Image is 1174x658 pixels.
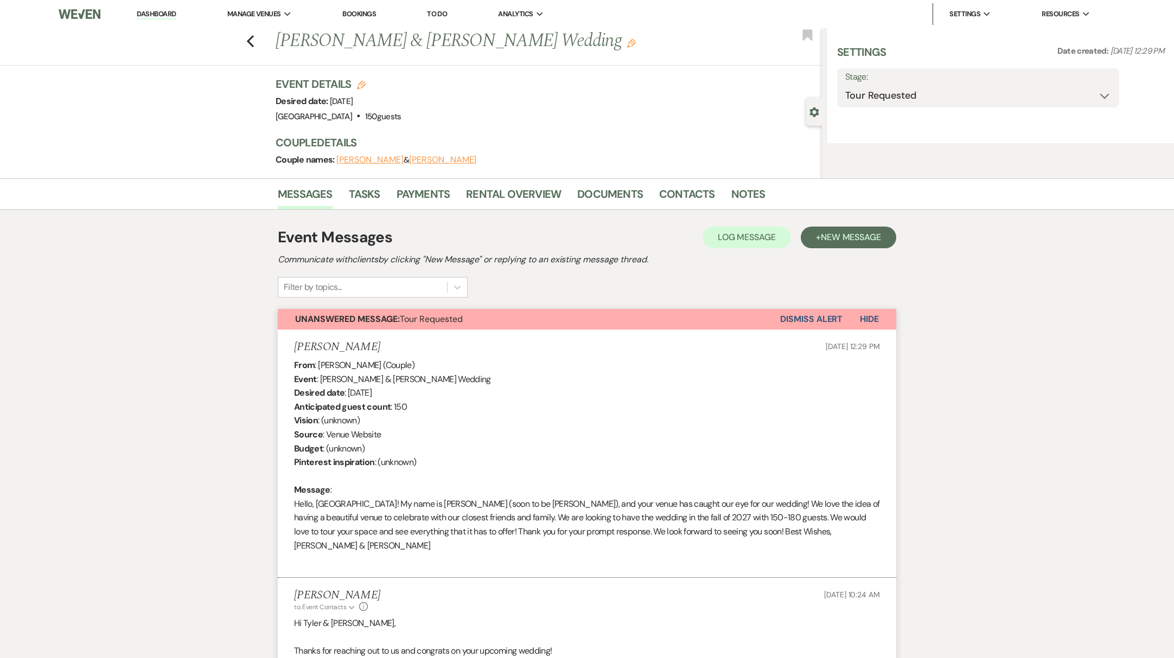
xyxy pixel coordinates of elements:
[276,76,401,92] h3: Event Details
[1042,9,1079,20] span: Resources
[342,9,376,18] a: Bookings
[294,401,391,412] b: Anticipated guest count
[294,358,880,566] div: : [PERSON_NAME] (Couple) : [PERSON_NAME] & [PERSON_NAME] Wedding : [DATE] : 150 : (unknown) : Ven...
[397,185,450,209] a: Payments
[409,156,476,164] button: [PERSON_NAME]
[276,135,811,150] h3: Couple Details
[837,44,886,68] h3: Settings
[278,185,333,209] a: Messages
[278,226,392,249] h1: Event Messages
[466,185,561,209] a: Rental Overview
[294,456,375,468] b: Pinterest inspiration
[294,602,356,612] button: to: Event Contacts
[336,156,404,164] button: [PERSON_NAME]
[731,185,765,209] a: Notes
[365,111,401,122] span: 150 guests
[1057,46,1111,56] span: Date created:
[278,309,780,330] button: Unanswered Message:Tour Requested
[276,28,708,54] h1: [PERSON_NAME] & [PERSON_NAME] Wedding
[294,373,317,385] b: Event
[860,313,879,325] span: Hide
[294,603,346,611] span: to: Event Contacts
[718,231,776,243] span: Log Message
[843,309,896,330] button: Hide
[294,415,318,426] b: Vision
[780,309,843,330] button: Dismiss Alert
[59,3,100,25] img: Weven Logo
[295,313,400,325] strong: Unanswered Message:
[284,281,342,294] div: Filter by topics...
[294,340,380,354] h5: [PERSON_NAME]
[821,231,881,243] span: New Message
[276,111,352,122] span: [GEOGRAPHIC_DATA]
[627,38,636,48] button: Edit
[294,429,323,440] b: Source
[349,185,380,209] a: Tasks
[278,253,896,266] h2: Communicate with clients by clicking "New Message" or replying to an existing message thread.
[801,227,896,248] button: +New Message
[294,484,330,495] b: Message
[949,9,980,20] span: Settings
[295,313,463,325] span: Tour Requested
[276,95,330,107] span: Desired date:
[294,359,315,371] b: From
[294,616,880,630] p: Hi Tyler & [PERSON_NAME],
[826,341,880,351] span: [DATE] 12:29 PM
[137,9,176,20] a: Dashboard
[659,185,715,209] a: Contacts
[294,443,323,454] b: Budget
[276,154,336,165] span: Couple names:
[1111,46,1164,56] span: [DATE] 12:29 PM
[336,154,476,165] span: &
[227,9,281,20] span: Manage Venues
[845,69,1111,85] label: Stage:
[809,106,819,117] button: Close lead details
[824,590,880,599] span: [DATE] 10:24 AM
[427,9,447,18] a: To Do
[294,644,880,658] p: Thanks for reaching out to us and congrats on your upcoming wedding!
[577,185,643,209] a: Documents
[294,589,380,602] h5: [PERSON_NAME]
[294,387,344,398] b: Desired date
[703,227,791,248] button: Log Message
[330,96,353,107] span: [DATE]
[498,9,533,20] span: Analytics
